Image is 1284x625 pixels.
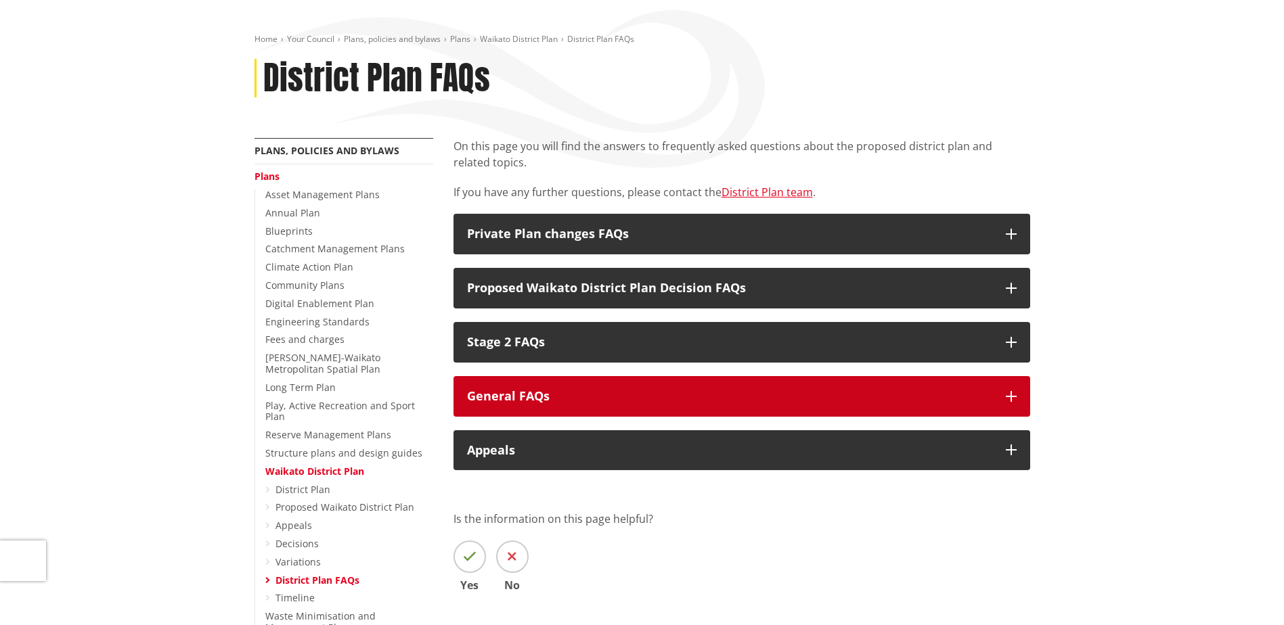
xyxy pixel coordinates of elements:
[265,351,380,375] a: [PERSON_NAME]-Waikato Metropolitan Spatial Plan
[287,33,334,45] a: Your Council
[265,446,422,459] a: Structure plans and design guides
[275,555,321,568] a: Variations
[467,444,992,457] div: Appeals
[453,511,1030,527] p: Is the information on this page helpful?
[344,33,441,45] a: Plans, policies and bylaws
[453,430,1030,471] button: Appeals
[275,501,414,513] a: Proposed Waikato District Plan
[265,206,320,219] a: Annual Plan
[275,483,330,496] a: District Plan
[254,33,278,45] a: Home
[567,33,634,45] span: District Plan FAQs
[1222,568,1270,617] iframe: Messenger Launcher
[265,428,391,441] a: Reserve Management Plans
[453,580,486,591] span: Yes
[265,242,405,255] a: Catchment Management Plans
[265,399,415,423] a: Play, Active Recreation and Sport Plan
[265,333,345,346] a: Fees and charges
[265,465,364,478] a: Waikato District Plan
[467,335,992,349] h3: Stage 2 FAQs
[453,184,1030,200] p: If you have any further questions, please contact the .
[453,138,1030,170] p: On this page you will find the answers to frequently asked questions about the proposed district ...
[265,188,380,201] a: Asset Management Plans
[453,268,1030,308] button: Proposed Waikato District Plan Decision FAQs
[254,144,399,157] a: Plans, policies and bylaws
[265,260,353,273] a: Climate Action Plan
[467,281,992,295] h3: Proposed Waikato District Plan Decision FAQs
[480,33,558,45] a: Waikato District Plan
[275,519,312,532] a: Appeals
[275,591,315,604] a: Timeline
[254,34,1030,45] nav: breadcrumb
[254,170,280,183] a: Plans
[265,315,370,328] a: Engineering Standards
[467,227,992,241] h3: Private Plan changes FAQs
[496,580,529,591] span: No
[265,297,374,310] a: Digital Enablement Plan
[275,537,319,550] a: Decisions
[453,322,1030,363] button: Stage 2 FAQs
[263,59,490,98] h1: District Plan FAQs
[275,574,359,586] a: District Plan FAQs
[265,279,345,292] a: Community Plans
[453,214,1030,254] button: Private Plan changes FAQs
[265,381,336,394] a: Long Term Plan
[453,376,1030,417] button: General FAQs
[467,388,550,404] span: General FAQs
[722,185,813,200] a: District Plan team
[265,225,313,237] a: Blueprints
[450,33,470,45] a: Plans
